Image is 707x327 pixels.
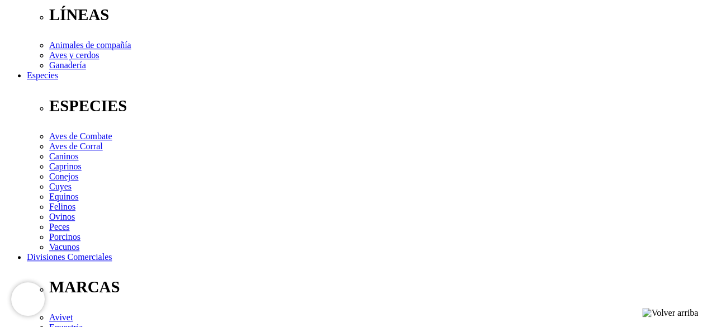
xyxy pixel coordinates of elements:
a: Cuyes [49,182,72,191]
a: Ganadería [49,60,86,70]
a: Aves de Combate [49,131,112,141]
a: Vacunos [49,242,79,252]
a: Animales de compañía [49,40,131,50]
a: Equinos [49,192,78,201]
a: Felinos [49,202,75,211]
a: Aves de Corral [49,141,103,151]
p: ESPECIES [49,97,703,115]
a: Divisiones Comerciales [27,252,112,262]
a: Peces [49,222,69,231]
a: Ovinos [49,212,75,221]
a: Avivet [49,312,73,322]
a: Especies [27,70,58,80]
img: Volver arriba [642,308,698,318]
a: Caprinos [49,162,82,171]
p: MARCAS [49,278,703,296]
a: Conejos [49,172,78,181]
iframe: Brevo live chat [11,282,45,316]
a: Porcinos [49,232,80,241]
a: Caninos [49,151,78,161]
a: Aves y cerdos [49,50,99,60]
p: LÍNEAS [49,6,703,24]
